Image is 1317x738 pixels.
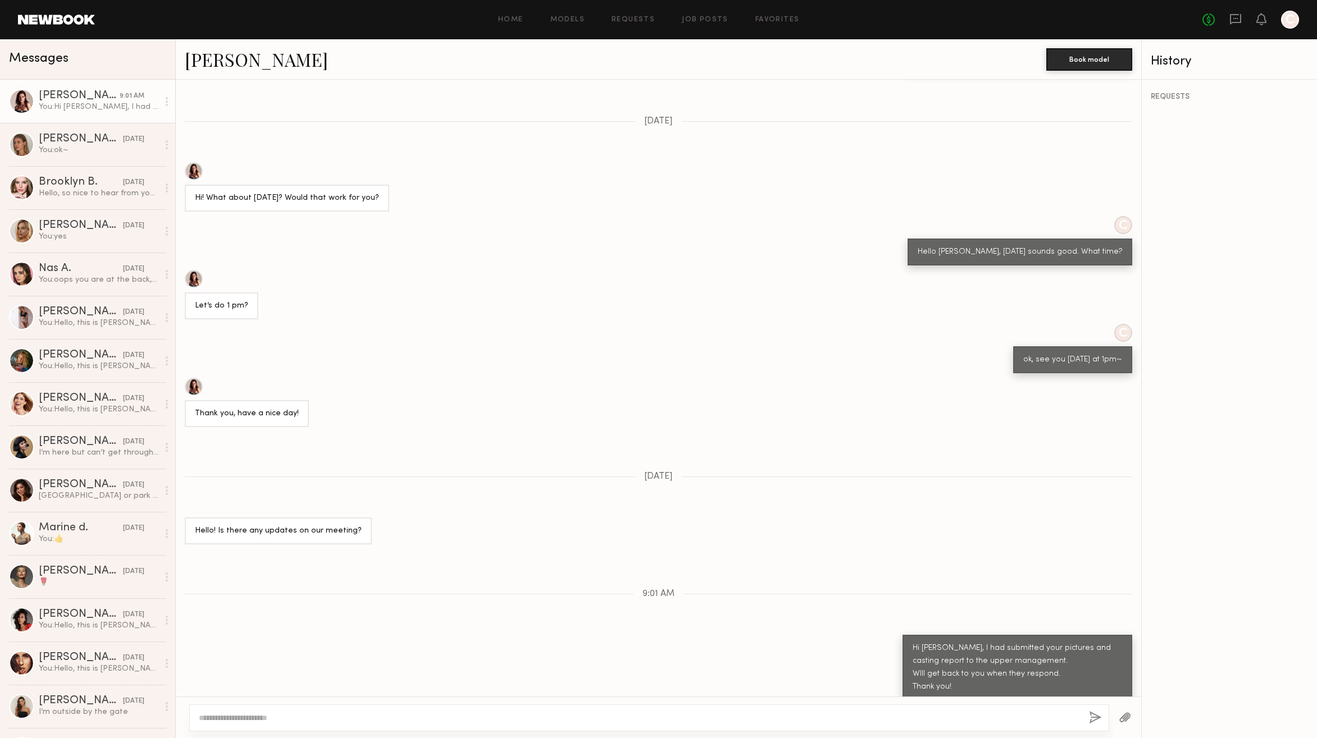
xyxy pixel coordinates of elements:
[913,642,1122,694] div: Hi [PERSON_NAME], I had submitted your pictures and casting report to the upper management. WIll ...
[195,300,248,313] div: Let’s do 1 pm?
[39,652,123,663] div: [PERSON_NAME]
[1151,93,1308,101] div: REQUESTS
[39,318,158,328] div: You: Hello, this is [PERSON_NAME] from Beulahstyle. I’d like to invite you for the casting for ou...
[39,231,158,242] div: You: yes
[120,91,144,102] div: 9:01 AM
[195,407,299,420] div: Thank you, have a nice day!
[39,695,123,707] div: [PERSON_NAME]
[39,566,123,577] div: [PERSON_NAME]
[612,16,655,24] a: Requests
[39,220,123,231] div: [PERSON_NAME]
[123,523,144,534] div: [DATE]
[39,134,123,145] div: [PERSON_NAME]
[1281,11,1299,29] a: C
[39,491,158,501] div: [GEOGRAPHIC_DATA] or park inside ? ☺️
[123,264,144,274] div: [DATE]
[123,653,144,663] div: [DATE]
[39,447,158,458] div: I’m here but can’t get through the gate
[39,274,158,285] div: You: oops you are at the back, wait there plz~
[195,192,379,205] div: Hi! What about [DATE]? Would that work for you?
[123,480,144,491] div: [DATE]
[39,177,123,188] div: Brooklyn B.
[644,117,673,126] span: [DATE]
[39,577,158,588] div: 🌹
[185,47,328,71] a: [PERSON_NAME]
[918,246,1122,259] div: Hello [PERSON_NAME], [DATE] sounds good. What time?
[39,522,123,534] div: Marine d.
[1046,48,1132,71] button: Book model
[39,707,158,717] div: I’m outside by the gate
[39,663,158,674] div: You: Hello, this is [PERSON_NAME] from Beulahstyle. I’d like to invite you for the casting for ou...
[39,393,123,404] div: [PERSON_NAME]
[39,620,158,631] div: You: Hello, this is [PERSON_NAME] from Beulahstyle. I’d like to invite you for the casting for ou...
[123,609,144,620] div: [DATE]
[123,566,144,577] div: [DATE]
[9,52,69,65] span: Messages
[39,350,123,361] div: [PERSON_NAME]
[39,361,158,372] div: You: Hello, this is [PERSON_NAME] from Beulahstyle. I’d like to invite you for the casting for ou...
[1046,54,1132,63] a: Book model
[123,134,144,145] div: [DATE]
[682,16,728,24] a: Job Posts
[123,437,144,447] div: [DATE]
[644,472,673,482] span: [DATE]
[39,263,123,274] div: Nas A.
[39,609,123,620] div: [PERSON_NAME]
[550,16,585,24] a: Models
[755,16,800,24] a: Favorites
[1023,354,1122,366] div: ok, see you [DATE] at 1pm~
[39,306,123,318] div: [PERSON_NAME]
[123,696,144,707] div: [DATE]
[39,188,158,199] div: Hello, so nice to hear from you! I will actually be out of town for [DATE] - is there any way we ...
[39,479,123,491] div: [PERSON_NAME]
[39,436,123,447] div: [PERSON_NAME]
[195,525,362,538] div: Hello! Is there any updates on our meeting?
[498,16,523,24] a: Home
[39,102,158,112] div: You: Hi [PERSON_NAME], I had submitted your pictures and casting report to the upper management. ...
[39,404,158,415] div: You: Hello, this is [PERSON_NAME] from Beulahstyle. I’d like to invite you for the casting for ou...
[39,90,120,102] div: [PERSON_NAME]
[123,350,144,361] div: [DATE]
[39,534,158,544] div: You: 👍
[123,393,144,404] div: [DATE]
[123,177,144,188] div: [DATE]
[123,307,144,318] div: [DATE]
[123,221,144,231] div: [DATE]
[1151,55,1308,68] div: History
[39,145,158,155] div: You: ok~
[642,589,675,599] span: 9:01 AM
